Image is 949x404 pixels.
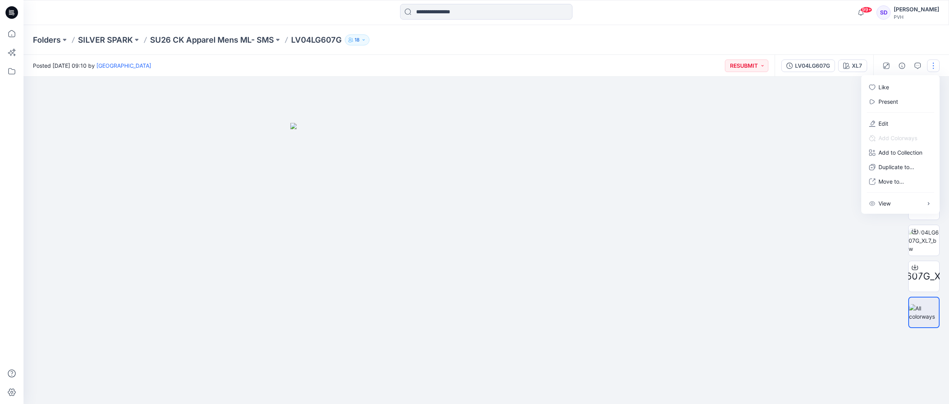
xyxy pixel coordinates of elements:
div: LV04LG607G [795,61,830,70]
button: 18 [345,34,369,45]
div: SD [877,5,891,20]
a: Folders [33,34,61,45]
a: SILVER SPARK [78,34,133,45]
img: eyJhbGciOiJIUzI1NiIsImtpZCI6IjAiLCJzbHQiOiJzZXMiLCJ0eXAiOiJKV1QifQ.eyJkYXRhIjp7InR5cGUiOiJzdG9yYW... [290,123,682,404]
button: LV04LG607G [781,60,835,72]
button: Details [896,60,908,72]
img: All colorways [909,304,939,321]
button: XL7 [838,60,867,72]
p: LV04LG607G [291,34,342,45]
a: Edit [878,119,888,128]
div: PVH [894,14,939,20]
div: [PERSON_NAME] [894,5,939,14]
a: Present [878,97,898,106]
p: Like [878,83,889,91]
span: 99+ [860,7,872,13]
p: Add to Collection [878,148,922,157]
img: LV04LG607G_XL7_bw [909,228,939,253]
a: SU26 CK Apparel Mens ML- SMS [150,34,274,45]
span: Posted [DATE] 09:10 by [33,61,151,70]
p: Duplicate to... [878,163,914,171]
p: 18 [355,36,360,44]
div: XL7 [852,61,862,70]
p: View [878,199,891,207]
p: Move to... [878,177,904,186]
a: [GEOGRAPHIC_DATA] [96,62,151,69]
